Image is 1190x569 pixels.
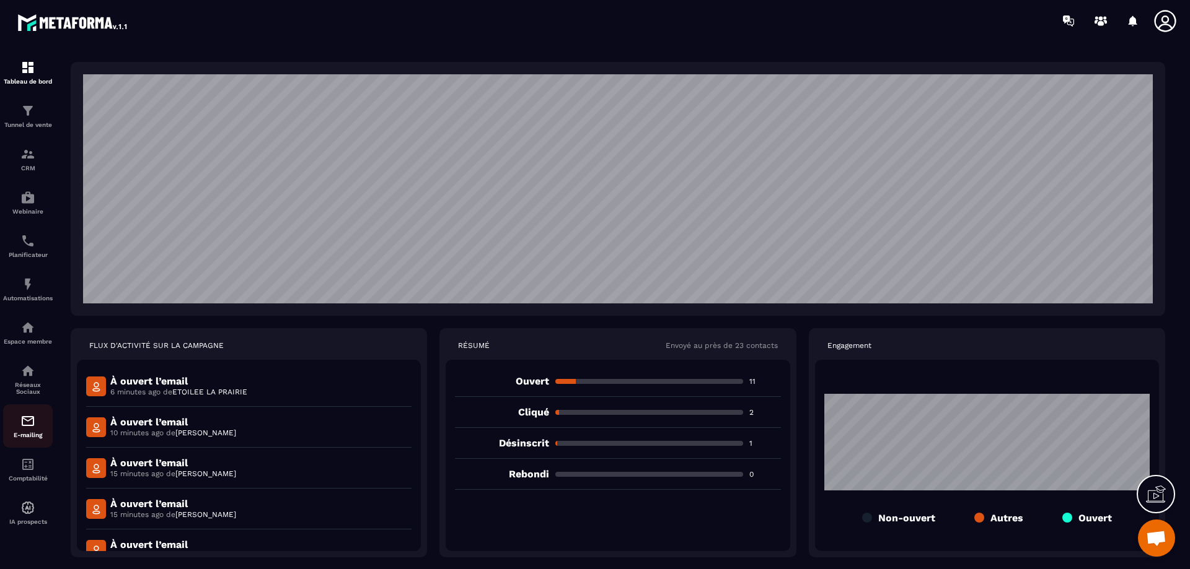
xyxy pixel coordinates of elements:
a: Ouvrir le chat [1138,519,1175,557]
p: 6 minutes ago de [110,387,247,397]
img: scheduler [20,233,35,248]
p: Automatisations [3,295,53,302]
img: mail-detail-icon.f3b144a5.svg [86,540,106,560]
p: Cliqué [455,406,549,418]
p: Autres [990,512,1023,524]
span: ETOILEE LA PRAIRIE [172,388,247,396]
img: accountant [20,457,35,472]
p: Webinaire [3,208,53,215]
p: 15 minutes ago de [110,550,236,560]
a: emailemailE-mailing [3,404,53,448]
img: mail-detail-icon.f3b144a5.svg [86,376,106,396]
a: formationformationTableau de bord [3,51,53,94]
p: 0 [749,469,781,479]
p: À ouvert l’email [110,416,236,428]
p: Ouvert [455,375,549,387]
a: formationformationCRM [3,137,53,181]
p: 11 [749,376,781,386]
p: Réseaux Sociaux [3,381,53,395]
span: [PERSON_NAME] [175,469,236,478]
img: logo [17,11,129,33]
p: 15 minutes ago de [110,510,236,519]
p: 2 [749,407,781,417]
p: Engagement [827,341,871,350]
img: email [20,414,35,428]
p: FLUX D'ACTIVITÉ SUR LA CAMPAGNE [89,341,224,350]
img: formation [20,60,35,75]
img: mail-detail-icon.f3b144a5.svg [86,499,106,519]
p: Non-ouvert [878,512,935,524]
a: automationsautomationsAutomatisations [3,267,53,311]
p: 10 minutes ago de [110,428,236,438]
p: Comptabilité [3,475,53,482]
p: Tunnel de vente [3,121,53,128]
span: [PERSON_NAME] [175,510,236,519]
p: Désinscrit [455,437,549,449]
img: automations [20,190,35,205]
img: formation [20,147,35,162]
a: social-networksocial-networkRéseaux Sociaux [3,354,53,404]
p: Envoyé au près de 23 contacts [666,341,778,350]
p: Ouvert [1078,512,1112,524]
img: automations [20,320,35,335]
p: À ouvert l’email [110,498,236,510]
p: 15 minutes ago de [110,469,236,479]
a: formationformationTunnel de vente [3,94,53,137]
img: mail-detail-icon.f3b144a5.svg [86,458,106,478]
p: Espace membre [3,338,53,345]
img: automations [20,277,35,292]
a: automationsautomationsEspace membre [3,311,53,354]
img: mail-detail-icon.f3b144a5.svg [86,417,106,437]
span: [PERSON_NAME] [175,428,236,437]
a: schedulerschedulerPlanificateur [3,224,53,267]
p: À ouvert l’email [110,539,236,550]
a: accountantaccountantComptabilité [3,448,53,491]
img: formation [20,103,35,118]
p: 1 [749,438,781,448]
p: Tableau de bord [3,78,53,85]
img: social-network [20,363,35,378]
p: RÉSUMÉ [458,341,490,350]
p: À ouvert l’email [110,375,247,387]
p: Rebondi [455,468,549,480]
p: E-mailing [3,432,53,438]
p: Planificateur [3,251,53,258]
img: automations [20,500,35,515]
p: CRM [3,165,53,172]
p: À ouvert l’email [110,457,236,469]
p: IA prospects [3,518,53,525]
a: automationsautomationsWebinaire [3,181,53,224]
